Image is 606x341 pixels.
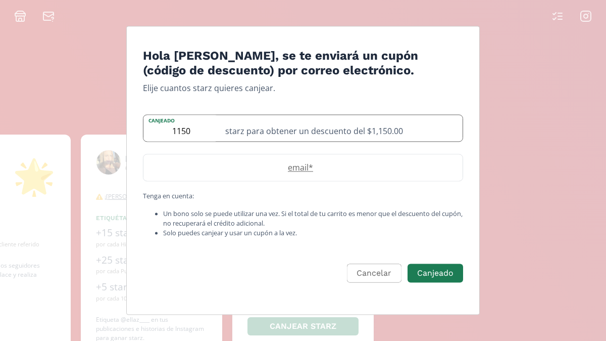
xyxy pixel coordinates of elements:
li: Un bono solo se puede utilizar una vez. Si el total de tu carrito es menor que el descuento del c... [163,209,463,228]
p: Tenga en cuenta: [143,191,463,201]
label: email * [143,161,452,174]
label: Canjeado [143,115,219,124]
button: Canjeado [408,264,463,283]
p: Elije cuantos starz quieres canjear. [143,82,463,94]
h4: Hola [PERSON_NAME], se te enviará un cupón (código de descuento) por correo electrónico. [143,49,463,78]
div: starz para obtener un descuento del $1,150.00 [219,115,463,141]
div: Edit Program [126,26,480,315]
li: Solo puedes canjear y usar un cupón a la vez. [163,229,463,238]
button: Cancelar [347,264,401,283]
